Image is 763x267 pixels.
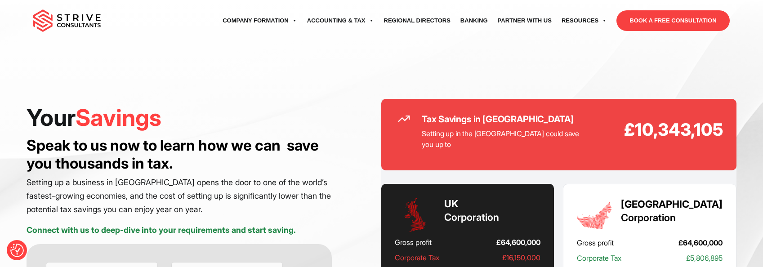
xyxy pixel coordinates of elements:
strong: [GEOGRAPHIC_DATA] [621,198,723,210]
span: £5,806,895 [686,252,723,264]
a: Banking [455,8,493,33]
strong: Connect with us to deep-dive into your requirements and start saving. [27,225,296,235]
img: main-logo.svg [33,9,101,32]
span: Corporate Tax [395,251,439,264]
p: Setting up in the [GEOGRAPHIC_DATA] could save you up to [422,128,591,150]
button: Consent Preferences [10,244,24,257]
strong: £10,343,105 [592,117,723,142]
span: Corporate Tax [577,252,621,264]
h3: Corporation [621,198,723,225]
span: £16,150,000 [502,251,540,264]
p: Setting up a business in [GEOGRAPHIC_DATA] opens the door to one of the world’s fastest-growing e... [27,176,332,216]
span: Gross profit [395,236,432,249]
a: BOOK A FREE CONSULTATION [616,10,729,31]
a: Partner with Us [493,8,557,33]
img: Revisit consent button [10,244,24,257]
span: £64,600,000 [678,236,723,249]
a: Company Formation [218,8,302,33]
h2: Tax Savings in [GEOGRAPHIC_DATA] [422,112,591,126]
a: Accounting & Tax [302,8,379,33]
a: Resources [557,8,612,33]
a: Regional Directors [379,8,455,33]
h3: Corporation [444,197,499,224]
span: Gross profit [577,236,614,249]
h1: Your [27,103,332,132]
span: £64,600,000 [496,236,540,249]
strong: UK [444,198,458,209]
span: Savings [76,104,161,131]
h3: Speak to us now to learn how we can save you thousands in tax. [27,136,332,172]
